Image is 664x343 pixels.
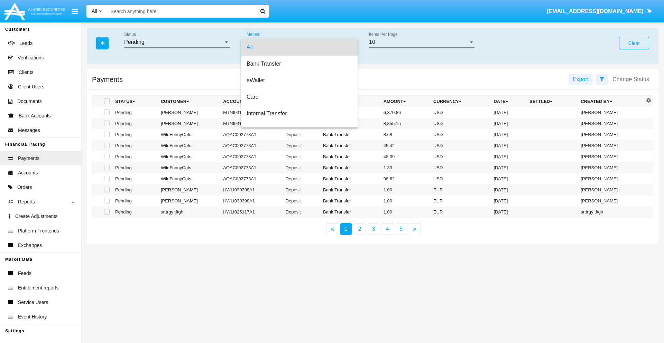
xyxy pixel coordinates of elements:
[247,122,352,139] span: Adjustment
[247,56,352,72] span: Bank Transfer
[247,39,352,56] span: All
[247,72,352,89] span: eWallet
[247,105,352,122] span: Internal Transfer
[247,89,352,105] span: Card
